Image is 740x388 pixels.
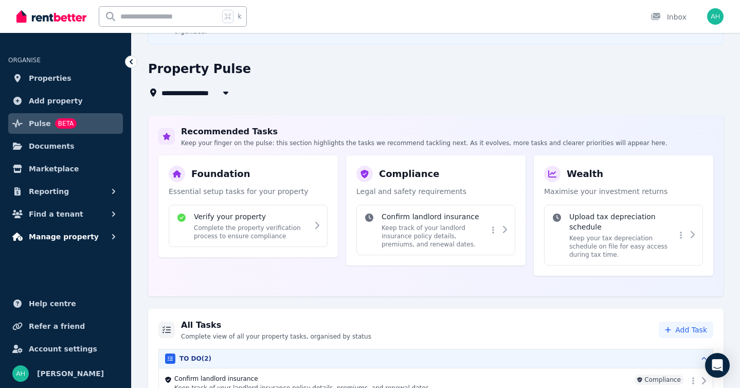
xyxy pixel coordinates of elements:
button: More options [488,224,498,236]
a: Account settings [8,339,123,359]
div: Upload tax depreciation scheduleKeep your tax depreciation schedule on file for easy access durin... [544,205,703,266]
p: Essential setup tasks for your property [169,186,328,197]
p: Legal and safety requirements [356,186,515,197]
button: TO DO(2) [159,349,713,368]
span: k [238,12,241,21]
button: Manage property [8,226,123,247]
span: Pulse [29,117,51,130]
span: Documents [29,140,75,152]
span: ORGANISE [8,57,41,64]
p: Complete the property verification process to ensure compliance [194,224,309,240]
p: Maximise your investment returns [544,186,703,197]
img: Ashley Hill [12,365,29,382]
span: Refer a friend [29,320,85,332]
p: Keep your finger on the pulse: this section highlights the tasks we recommend tackling next. As i... [181,139,667,147]
a: Refer a friend [8,316,123,337]
h3: Compliance [379,167,439,181]
img: RentBetter [16,9,86,24]
span: Find a tenant [29,208,83,220]
span: Add property [29,95,83,107]
h3: Wealth [567,167,603,181]
a: Add property [8,91,123,111]
span: BETA [55,118,77,129]
span: Compliance [634,375,684,385]
span: Properties [29,72,71,84]
span: [PERSON_NAME] [37,367,104,380]
span: Reporting [29,185,69,198]
button: Reporting [8,181,123,202]
button: Find a tenant [8,204,123,224]
span: Help centre [29,297,76,310]
h2: All Tasks [181,319,371,331]
span: Manage property [29,231,99,243]
span: Marketplace [29,163,79,175]
h2: Recommended Tasks [181,126,667,138]
span: Account settings [29,343,97,355]
h4: Confirm landlord insurance [174,375,630,383]
h4: Confirm landlord insurance [382,211,488,222]
a: PulseBETA [8,113,123,134]
p: Keep track of your landlord insurance policy details, premiums, and renewal dates. [382,224,488,249]
p: Keep your tax depreciation schedule on file for easy access during tax time. [569,234,676,259]
h4: Verify your property [194,211,309,222]
a: Documents [8,136,123,156]
img: Ashley Hill [707,8,724,25]
span: Add Task [675,325,707,335]
h1: Property Pulse [148,61,251,77]
a: Help centre [8,293,123,314]
h4: Upload tax depreciation schedule [569,211,676,232]
button: More options [676,229,686,241]
h3: Foundation [191,167,250,181]
button: More options [688,375,698,387]
div: Confirm landlord insuranceKeep track of your landlord insurance policy details, premiums, and ren... [356,205,515,255]
p: Complete view of all your property tasks, organised by status [181,332,371,341]
div: Inbox [651,12,687,22]
a: Marketplace [8,158,123,179]
div: Open Intercom Messenger [705,353,730,378]
a: Properties [8,68,123,89]
button: Add Task [659,322,713,338]
h3: TO DO ( 2 ) [179,355,211,363]
div: Verify your propertyComplete the property verification process to ensure compliance [169,205,328,247]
